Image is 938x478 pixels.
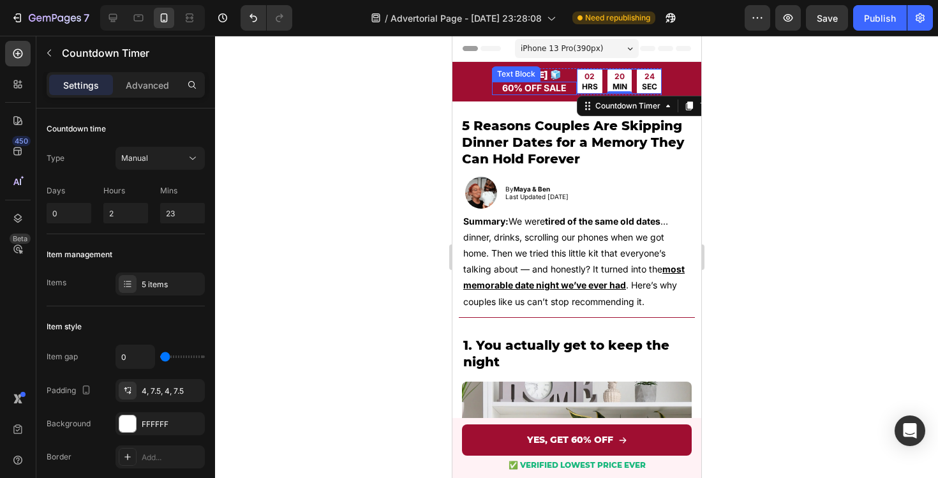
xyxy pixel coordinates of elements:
span: Need republishing [585,12,650,24]
div: 450 [12,136,31,146]
div: Countdown time [47,123,106,135]
div: Item style [47,321,82,332]
button: Save [806,5,848,31]
div: Beta [10,234,31,244]
div: FFFFFF [142,419,202,430]
p: Settings [63,78,99,92]
span: Save [817,13,838,24]
input: Auto [116,345,154,368]
div: Background [47,418,91,429]
p: Days [47,185,91,197]
iframe: Design area [452,36,701,478]
button: Publish [853,5,907,31]
p: Advanced [126,78,169,92]
div: Padding [47,382,94,400]
div: Item management [47,249,112,260]
div: Publish [864,11,896,25]
button: 7 [5,5,95,31]
div: Open Intercom Messenger [895,415,925,446]
div: Item gap [47,351,78,362]
p: Mins [160,185,205,197]
button: Manual [115,147,205,170]
div: Items [47,277,66,288]
p: Hours [103,185,148,197]
p: 7 [84,10,89,26]
span: Manual [121,153,148,163]
div: 4, 7.5, 4, 7.5 [142,385,202,397]
div: Type [47,153,64,164]
div: Border [47,451,71,463]
div: Undo/Redo [241,5,292,31]
span: Advertorial Page - [DATE] 23:28:08 [391,11,542,25]
span: / [385,11,388,25]
div: Add... [142,452,202,463]
p: Countdown Timer [62,45,200,61]
div: 5 items [142,279,202,290]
